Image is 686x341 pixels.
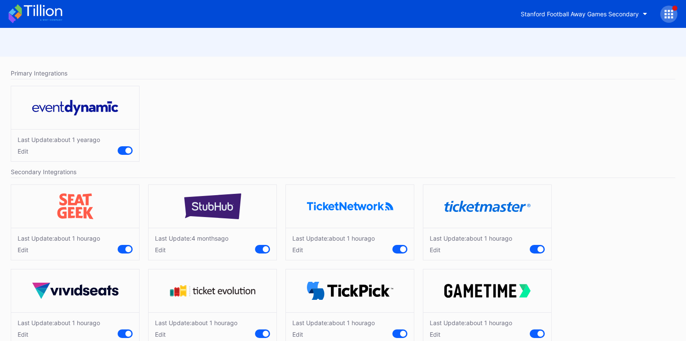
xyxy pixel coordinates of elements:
div: Edit [155,246,228,253]
img: tevo.svg [170,285,256,297]
img: ticketmaster.svg [444,201,531,212]
div: Edit [430,331,512,338]
div: Last Update: about 1 hour ago [155,319,237,326]
img: vividSeats.svg [32,283,118,299]
div: Last Update: about 1 hour ago [18,319,100,326]
div: Last Update: about 1 hour ago [430,235,512,242]
img: TickPick_logo.svg [307,282,393,300]
div: Edit [18,246,100,253]
img: ticketNetwork.png [307,202,393,210]
div: Last Update: about 1 year ago [18,136,100,143]
div: Edit [155,331,237,338]
div: Last Update: 4 months ago [155,235,228,242]
div: Edit [18,148,100,155]
img: eventDynamic.svg [32,100,118,115]
img: stubHub.svg [170,193,256,219]
button: Stanford Football Away Games Secondary [514,6,654,22]
div: Secondary Integrations [11,166,675,178]
div: Last Update: about 1 hour ago [292,319,375,326]
img: gametime.svg [444,284,531,298]
div: Primary Integrations [11,67,675,79]
img: seatGeek.svg [32,193,118,219]
div: Last Update: about 1 hour ago [18,235,100,242]
div: Edit [292,246,375,253]
div: Edit [292,331,375,338]
div: Last Update: about 1 hour ago [430,319,512,326]
div: Edit [430,246,512,253]
div: Edit [18,331,100,338]
div: Last Update: about 1 hour ago [292,235,375,242]
div: Stanford Football Away Games Secondary [521,10,639,18]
